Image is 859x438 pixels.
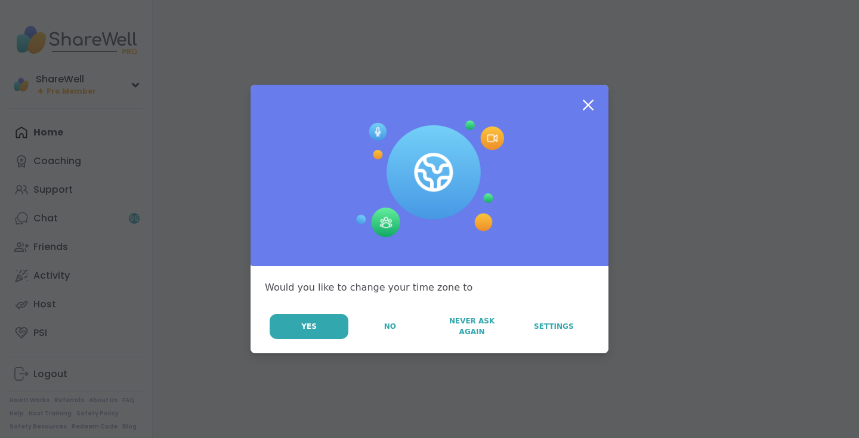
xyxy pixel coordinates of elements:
[514,314,594,339] a: Settings
[265,280,594,295] div: Would you like to change your time zone to
[355,121,504,237] img: Session Experience
[270,314,348,339] button: Yes
[350,314,430,339] button: No
[301,321,317,332] span: Yes
[534,321,574,332] span: Settings
[431,314,512,339] button: Never Ask Again
[384,321,396,332] span: No
[437,316,506,337] span: Never Ask Again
